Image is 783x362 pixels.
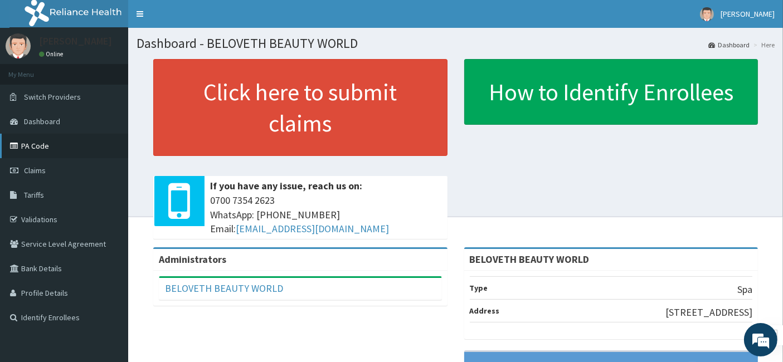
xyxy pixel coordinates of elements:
[737,282,752,297] p: Spa
[665,305,752,320] p: [STREET_ADDRESS]
[165,282,283,295] a: BELOVETH BEAUTY WORLD
[210,193,442,236] span: 0700 7354 2623 WhatsApp: [PHONE_NUMBER] Email:
[210,179,362,192] b: If you have any issue, reach us on:
[24,165,46,175] span: Claims
[470,283,488,293] b: Type
[24,116,60,126] span: Dashboard
[708,40,750,50] a: Dashboard
[159,253,226,266] b: Administrators
[39,36,112,46] p: [PERSON_NAME]
[751,40,775,50] li: Here
[39,50,66,58] a: Online
[58,62,187,77] div: Chat with us now
[153,59,448,156] a: Click here to submit claims
[236,222,389,235] a: [EMAIL_ADDRESS][DOMAIN_NAME]
[65,110,154,222] span: We're online!
[183,6,210,32] div: Minimize live chat window
[470,253,590,266] strong: BELOVETH BEAUTY WORLD
[137,36,775,51] h1: Dashboard - BELOVETH BEAUTY WORLD
[24,92,81,102] span: Switch Providers
[470,306,500,316] b: Address
[6,33,31,58] img: User Image
[464,59,758,125] a: How to Identify Enrollees
[6,243,212,282] textarea: Type your message and hit 'Enter'
[24,190,44,200] span: Tariffs
[721,9,775,19] span: [PERSON_NAME]
[700,7,714,21] img: User Image
[21,56,45,84] img: d_794563401_company_1708531726252_794563401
